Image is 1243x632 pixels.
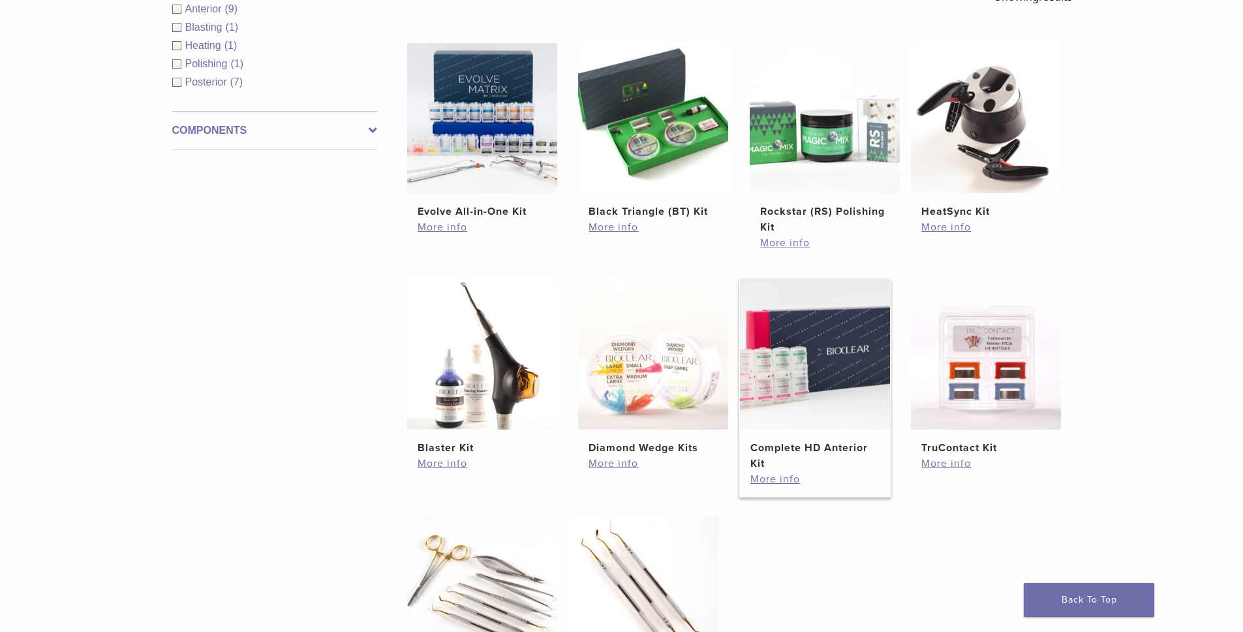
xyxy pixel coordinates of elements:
a: Evolve All-in-One KitEvolve All-in-One Kit [407,43,559,219]
a: More info [760,235,889,251]
a: More info [750,471,880,487]
img: Blaster Kit [407,279,557,430]
img: Diamond Wedge Kits [578,279,728,430]
a: TruContact KitTruContact Kit [910,279,1062,456]
img: Black Triangle (BT) Kit [578,43,728,193]
a: More info [418,456,547,471]
span: Posterior [185,76,230,87]
a: More info [921,456,1051,471]
a: More info [418,219,547,235]
a: More info [589,456,718,471]
a: Diamond Wedge KitsDiamond Wedge Kits [577,279,729,456]
img: TruContact Kit [911,279,1061,430]
a: HeatSync KitHeatSync Kit [910,43,1062,219]
img: Evolve All-in-One Kit [407,43,557,193]
span: Polishing [185,58,231,69]
span: (1) [225,22,238,33]
a: More info [589,219,718,235]
a: Black Triangle (BT) KitBlack Triangle (BT) Kit [577,43,729,219]
a: Back To Top [1024,583,1154,617]
img: HeatSync Kit [911,43,1061,193]
span: (7) [230,76,243,87]
h2: Rockstar (RS) Polishing Kit [760,204,889,235]
img: Rockstar (RS) Polishing Kit [750,43,900,193]
h2: Complete HD Anterior Kit [750,440,880,471]
a: Blaster KitBlaster Kit [407,279,559,456]
span: (1) [230,58,243,69]
h2: Evolve All-in-One Kit [418,204,547,219]
h2: HeatSync Kit [921,204,1051,219]
a: Complete HD Anterior KitComplete HD Anterior Kit [739,279,891,471]
span: Anterior [185,3,225,14]
span: Heating [185,40,224,51]
a: Rockstar (RS) Polishing KitRockstar (RS) Polishing Kit [749,43,901,235]
label: Components [172,123,377,138]
span: (1) [224,40,238,51]
h2: Blaster Kit [418,440,547,456]
span: Blasting [185,22,226,33]
span: (9) [225,3,238,14]
img: Complete HD Anterior Kit [740,279,890,430]
a: More info [921,219,1051,235]
h2: Black Triangle (BT) Kit [589,204,718,219]
h2: TruContact Kit [921,440,1051,456]
h2: Diamond Wedge Kits [589,440,718,456]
